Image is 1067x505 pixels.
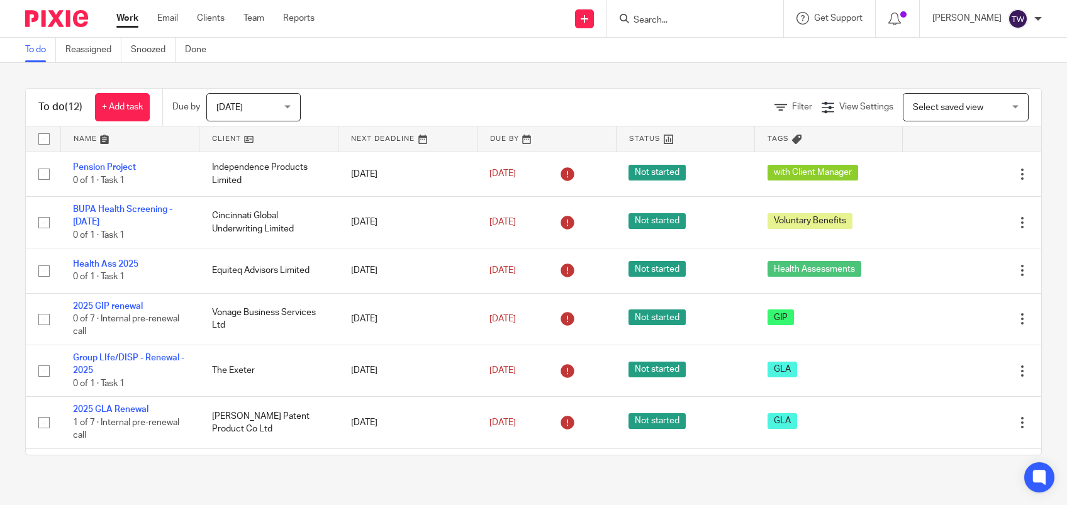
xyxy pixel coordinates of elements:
span: [DATE] [489,266,516,275]
td: Equiteq Advisors Limited [199,248,338,293]
td: The Exeter [199,345,338,397]
span: 0 of 1 · Task 1 [73,379,125,388]
span: 1 of 7 · Internal pre-renewal call [73,418,179,440]
span: Filter [792,103,812,111]
input: Search [632,15,746,26]
td: [PERSON_NAME] Patent Product Co Ltd [199,397,338,448]
a: 2025 GIP renewal [73,302,143,311]
td: [DATE] [338,448,478,500]
span: 0 of 1 · Task 1 [73,231,125,240]
span: GLA [768,362,797,377]
a: Team [243,12,264,25]
td: [DATE] [338,345,478,397]
span: Not started [628,213,686,229]
span: [DATE] [489,218,516,226]
a: + Add task [95,93,150,121]
a: To do [25,38,56,62]
span: GLA [768,413,797,429]
span: GIP [768,309,794,325]
span: with Client Manager [768,165,858,180]
span: Not started [628,362,686,377]
td: Equiteq Advisors Limited [199,448,338,500]
td: Vonage Business Services Ltd [199,293,338,345]
p: [PERSON_NAME] [932,12,1002,25]
span: [DATE] [489,418,516,427]
td: [DATE] [338,248,478,293]
a: Clients [197,12,225,25]
a: Work [116,12,138,25]
span: Voluntary Benefits [768,213,852,229]
span: [DATE] [489,170,516,179]
a: Reports [283,12,315,25]
span: Not started [628,165,686,180]
a: BUPA Health Screening - [DATE] [73,205,172,226]
a: Done [185,38,216,62]
a: Group LIfe/DISP - Renewal - 2025 [73,353,184,375]
span: Get Support [814,14,863,23]
span: 0 of 1 · Task 1 [73,176,125,185]
td: Independence Products Limited [199,152,338,196]
img: Pixie [25,10,88,27]
span: Not started [628,413,686,429]
a: Snoozed [131,38,176,62]
span: Select saved view [913,103,983,112]
td: [DATE] [338,397,478,448]
a: Email [157,12,178,25]
td: [DATE] [338,196,478,248]
td: [DATE] [338,152,478,196]
span: Not started [628,261,686,277]
img: svg%3E [1008,9,1028,29]
span: View Settings [839,103,893,111]
span: Health Assessments [768,261,861,277]
h1: To do [38,101,82,114]
a: 2025 GLA Renewal [73,405,148,414]
a: Reassigned [65,38,121,62]
td: Cincinnati Global Underwriting Limited [199,196,338,248]
a: Pension Project [73,163,136,172]
td: [DATE] [338,293,478,345]
span: 0 of 7 · Internal pre-renewal call [73,314,179,336]
span: (12) [65,102,82,112]
span: [DATE] [489,366,516,375]
span: Not started [628,309,686,325]
span: [DATE] [489,314,516,323]
p: Due by [172,101,200,113]
span: Tags [768,135,789,142]
a: Health Ass 2025 [73,260,138,269]
span: [DATE] [216,103,243,112]
span: 0 of 1 · Task 1 [73,272,125,281]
